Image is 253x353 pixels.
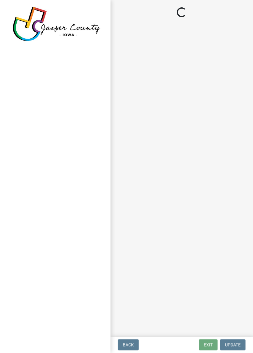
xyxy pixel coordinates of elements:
span: Update [225,343,241,347]
button: Exit [199,339,218,351]
button: Back [118,339,139,351]
img: Jasper County, Iowa [12,6,101,41]
button: Update [220,339,246,351]
span: Back [123,343,134,347]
